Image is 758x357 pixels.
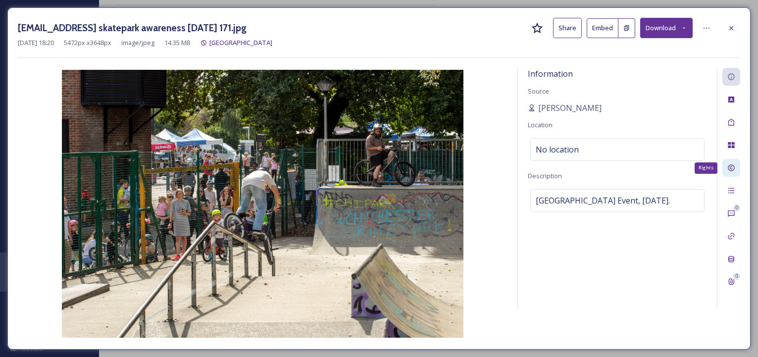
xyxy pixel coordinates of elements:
[528,120,553,129] span: Location
[733,204,740,211] div: 0
[538,102,602,114] span: [PERSON_NAME]
[733,273,740,280] div: 0
[209,38,272,47] span: [GEOGRAPHIC_DATA]
[536,144,579,155] span: No location
[164,38,191,48] span: 14.35 MB
[121,38,154,48] span: image/jpeg
[18,38,54,48] span: [DATE] 18:20
[528,171,562,180] span: Description
[64,38,111,48] span: 5472 px x 3648 px
[640,18,693,38] button: Download
[587,18,618,38] button: Embed
[553,18,582,38] button: Share
[18,70,507,338] img: Bonesmend%40gmail.com-chichester%20skatepark%20awareness%2015.09.24%20171.jpg
[528,87,549,96] span: Source
[695,162,717,173] div: Rights
[18,21,247,35] h3: [EMAIL_ADDRESS] skatepark awareness [DATE] 171.jpg
[528,68,573,79] span: Information
[536,195,670,206] span: [GEOGRAPHIC_DATA] Event, [DATE].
